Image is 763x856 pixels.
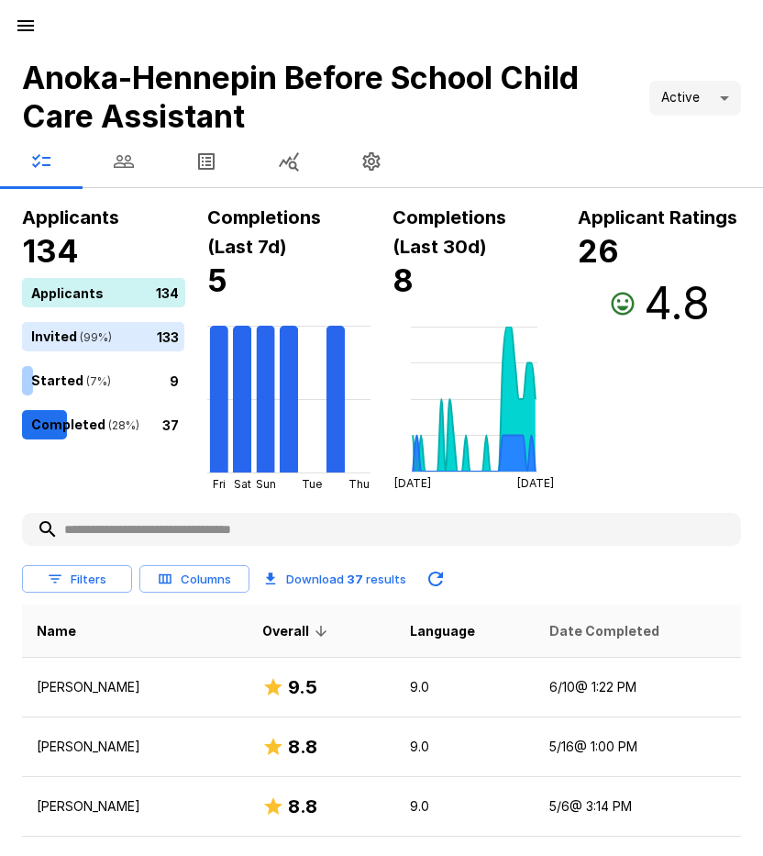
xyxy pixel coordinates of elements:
[207,206,321,258] b: Completions (Last 7d)
[535,777,741,837] td: 5/6 @ 3:14 PM
[410,738,520,756] p: 9.0
[213,477,226,491] tspan: Fri
[394,476,431,490] tspan: [DATE]
[170,371,179,390] p: 9
[234,477,251,491] tspan: Sat
[517,476,554,490] tspan: [DATE]
[157,327,179,346] p: 133
[207,261,227,299] b: 5
[535,658,741,717] td: 6/10 @ 1:22 PM
[393,261,414,299] b: 8
[22,59,579,135] b: Anoka-Hennepin Before School Child Care Assistant
[288,792,317,821] h6: 8.8
[22,206,119,228] b: Applicants
[417,561,454,597] button: Updated Today - 8:38 AM
[139,565,249,594] button: Columns
[288,673,317,702] h6: 9.5
[37,738,233,756] p: [PERSON_NAME]
[302,477,322,491] tspan: Tue
[549,620,659,642] span: Date Completed
[262,620,333,642] span: Overall
[347,572,363,586] b: 37
[288,732,317,762] h6: 8.8
[644,278,710,329] h3: 4.8
[162,415,179,434] p: 37
[37,797,233,816] p: [PERSON_NAME]
[22,232,79,270] b: 134
[37,620,76,642] span: Name
[348,477,370,491] tspan: Thu
[649,81,741,116] div: Active
[410,797,520,816] p: 9.0
[256,477,276,491] tspan: Sun
[578,206,737,228] b: Applicant Ratings
[393,206,506,258] b: Completions (Last 30d)
[410,678,520,696] p: 9.0
[578,232,619,270] b: 26
[22,565,132,594] button: Filters
[156,283,179,302] p: 134
[410,620,475,642] span: Language
[37,678,233,696] p: [PERSON_NAME]
[257,561,414,597] button: Download 37 results
[535,717,741,777] td: 5/16 @ 1:00 PM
